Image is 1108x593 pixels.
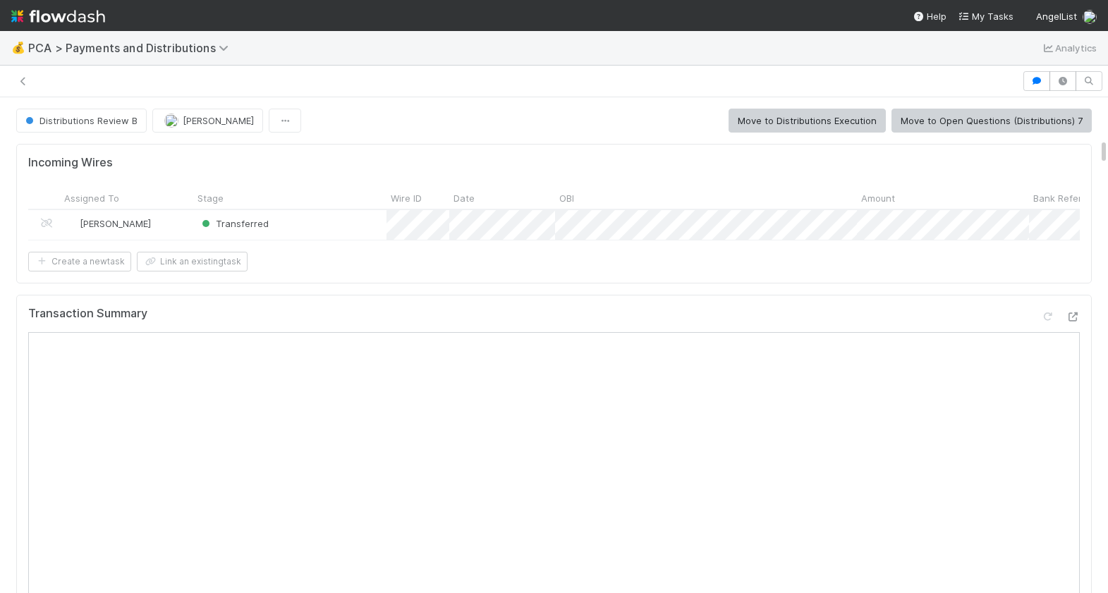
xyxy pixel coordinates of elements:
span: Distributions Review B [23,115,138,126]
span: Stage [197,191,224,205]
div: Transferred [199,216,269,231]
a: Analytics [1041,39,1097,56]
img: avatar_eacbd5bb-7590-4455-a9e9-12dcb5674423.png [66,218,78,229]
span: Wire ID [391,191,422,205]
span: 💰 [11,42,25,54]
div: Help [913,9,946,23]
button: Move to Open Questions (Distributions) 7 [891,109,1092,133]
span: Assigned To [64,191,119,205]
div: [PERSON_NAME] [66,216,151,231]
img: logo-inverted-e16ddd16eac7371096b0.svg [11,4,105,28]
button: Move to Distributions Execution [729,109,886,133]
span: PCA > Payments and Distributions [28,41,236,55]
span: Bank Reference [1033,191,1104,205]
button: Create a newtask [28,252,131,271]
span: Date [453,191,475,205]
span: Amount [861,191,895,205]
h5: Transaction Summary [28,307,147,321]
button: [PERSON_NAME] [152,109,263,133]
img: avatar_87e1a465-5456-4979-8ac4-f0cdb5bbfe2d.png [1083,10,1097,24]
h5: Incoming Wires [28,156,113,170]
a: My Tasks [958,9,1013,23]
span: My Tasks [958,11,1013,22]
button: Distributions Review B [16,109,147,133]
span: OBI [559,191,574,205]
span: Transferred [199,218,269,229]
img: avatar_87e1a465-5456-4979-8ac4-f0cdb5bbfe2d.png [164,114,178,128]
button: Link an existingtask [137,252,248,271]
span: [PERSON_NAME] [183,115,254,126]
span: [PERSON_NAME] [80,218,151,229]
span: AngelList [1036,11,1077,22]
